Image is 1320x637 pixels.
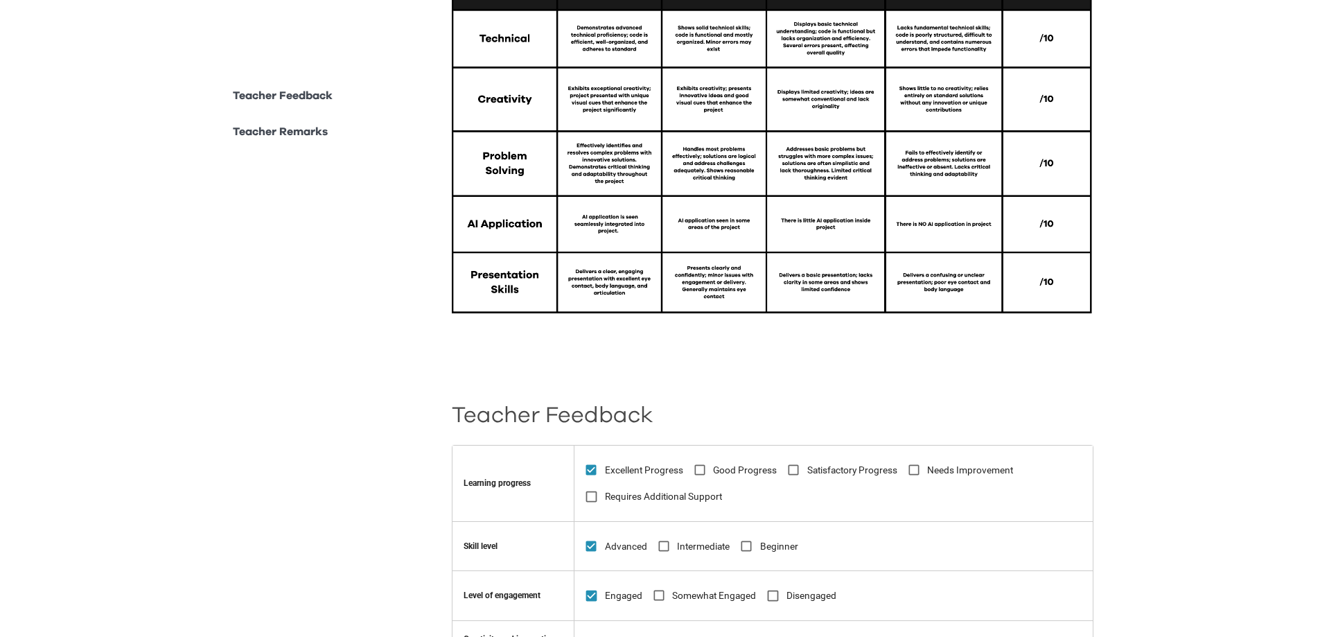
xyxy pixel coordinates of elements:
[233,123,328,140] p: Teacher Remarks
[786,588,836,603] span: Disengaged
[605,539,647,554] span: Advanced
[452,571,574,621] td: Level of engagement
[672,588,756,603] span: Somewhat Engaged
[677,539,730,554] span: Intermediate
[605,588,642,603] span: Engaged
[452,445,574,521] th: Learning progress
[452,409,1093,423] h2: Teacher Feedback
[233,87,333,104] p: Teacher Feedback
[807,463,897,478] span: Satisfactory Progress
[713,463,777,478] span: Good Progress
[760,539,798,554] span: Beginner
[452,521,574,571] td: Skill level
[927,463,1013,478] span: Needs Improvement
[605,463,683,478] span: Excellent Progress
[605,489,722,504] span: Requires Additional Support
